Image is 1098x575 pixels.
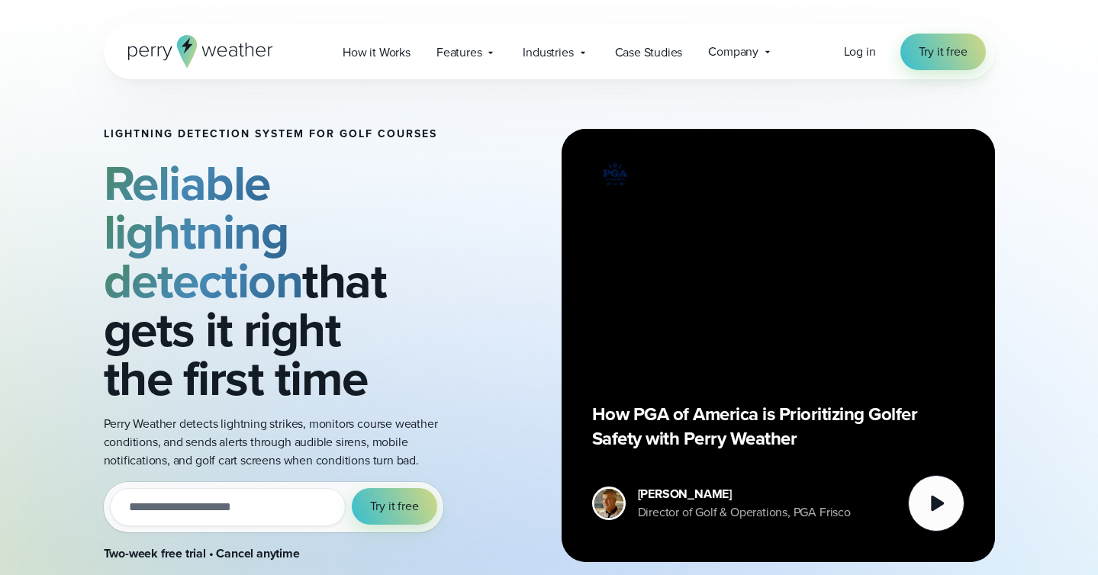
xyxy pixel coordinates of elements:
[343,43,411,62] span: How it Works
[370,497,419,516] span: Try it free
[592,402,964,451] p: How PGA of America is Prioritizing Golfer Safety with Perry Weather
[104,159,461,403] h2: that gets it right the first time
[844,43,876,60] span: Log in
[330,37,423,68] a: How it Works
[436,43,482,62] span: Features
[919,43,968,61] span: Try it free
[844,43,876,61] a: Log in
[708,43,758,61] span: Company
[104,544,300,562] strong: Two-week free trial • Cancel anytime
[602,37,696,68] a: Case Studies
[104,147,303,316] strong: Reliable lightning detection
[638,503,851,522] div: Director of Golf & Operations, PGA Frisco
[592,159,638,188] img: PGA.svg
[104,415,461,470] p: Perry Weather detects lightning strikes, monitors course weather conditions, and sends alerts thr...
[638,485,851,503] div: [PERSON_NAME]
[900,34,986,70] a: Try it free
[523,43,573,62] span: Industries
[352,488,437,525] button: Try it free
[594,489,623,518] img: Paul Earnest, Director of Golf & Operations, PGA Frisco Headshot
[104,128,461,140] h1: Lightning detection system for golf courses
[615,43,683,62] span: Case Studies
